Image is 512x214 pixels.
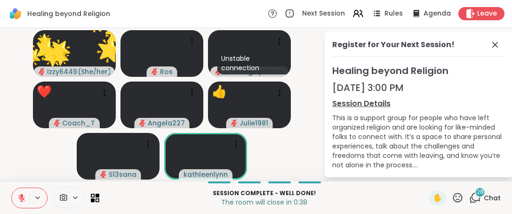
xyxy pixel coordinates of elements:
[34,24,87,76] button: 🌟
[484,193,501,203] span: Chat
[332,39,455,50] div: Register for Your Next Session!
[27,9,110,18] span: Healing beyond Religion
[62,118,95,128] span: Coach_T
[231,120,238,126] span: audio-muted
[100,171,107,178] span: audio-muted
[105,198,424,207] p: The room will close in 0:38
[215,68,222,75] span: audio-muted
[78,67,111,76] span: ( She/her )
[83,23,136,75] button: 🌟
[332,81,505,94] div: [DATE] 3:00 PM
[139,120,146,126] span: audio-muted
[152,68,158,75] span: audio-muted
[37,82,52,101] div: ❤️
[332,175,505,185] div: show more
[105,189,424,198] p: Session Complete - well done!
[302,9,345,18] span: Next Session
[109,170,136,179] span: S13sana
[39,68,45,75] span: audio-muted
[184,170,228,179] span: kathleenlynn
[240,118,268,128] span: Julie1981
[54,120,60,126] span: audio-muted
[477,9,497,18] span: Leave
[433,192,442,204] span: ✋
[332,64,505,77] span: Healing beyond Religion
[332,98,505,109] a: Session Details
[217,52,291,74] div: Unstable connection
[212,82,227,101] div: 👍
[8,6,24,22] img: ShareWell Logomark
[384,9,403,18] span: Rules
[477,188,484,196] span: 28
[424,9,451,18] span: Agenda
[160,67,173,76] span: Ros
[148,118,185,128] span: Angela227
[332,113,505,170] div: This is a support group for people who have left organized religion and are looking for like-mind...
